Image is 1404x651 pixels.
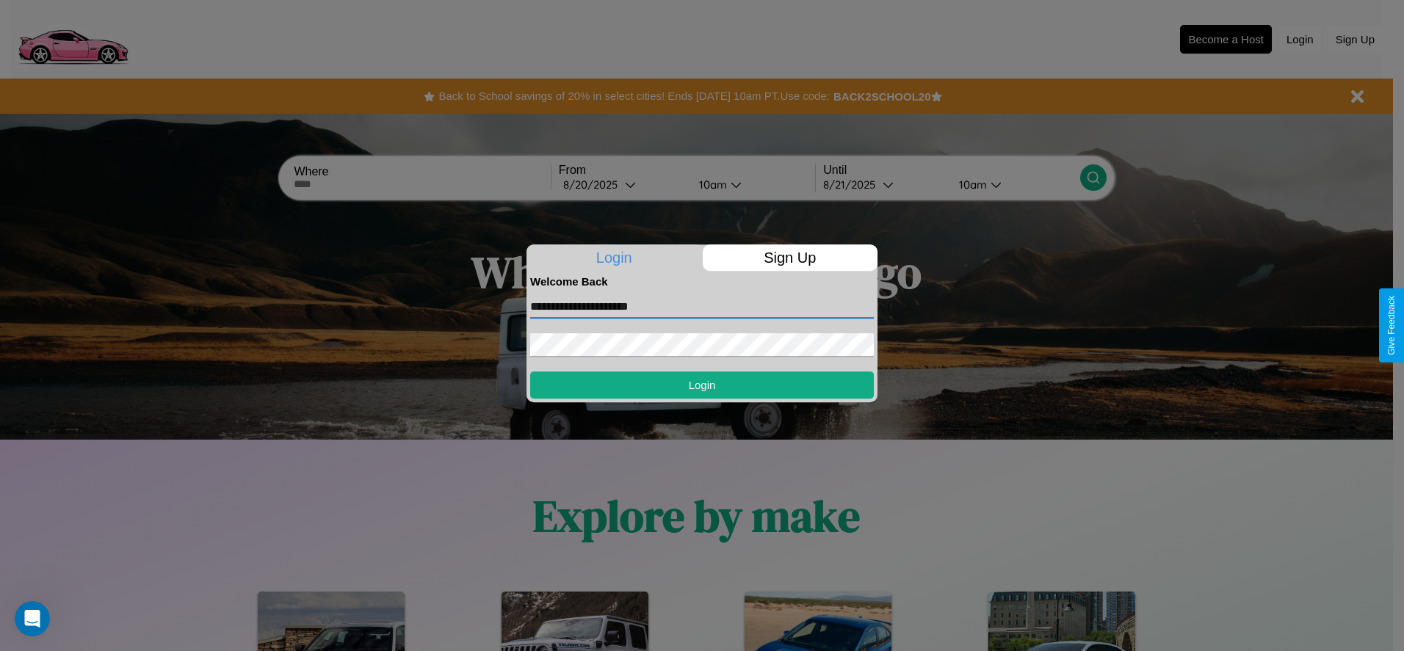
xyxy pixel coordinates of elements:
[1386,296,1397,355] div: Give Feedback
[530,371,874,399] button: Login
[703,244,878,271] p: Sign Up
[15,601,50,636] iframe: Intercom live chat
[530,275,874,288] h4: Welcome Back
[526,244,702,271] p: Login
